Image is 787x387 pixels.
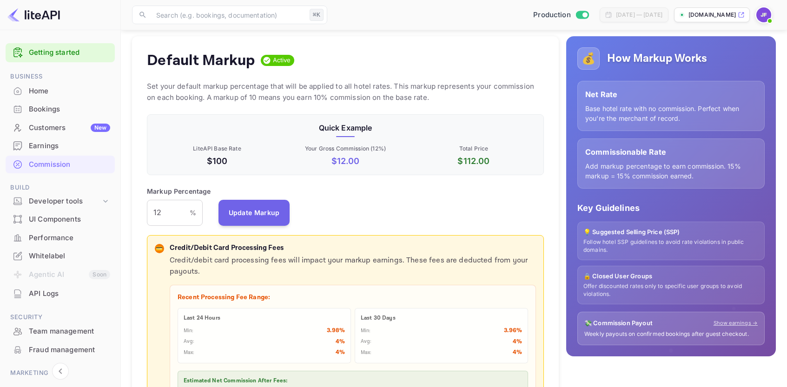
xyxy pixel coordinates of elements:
[6,156,115,173] a: Commission
[269,56,295,65] span: Active
[411,144,536,153] p: Total Price
[361,314,522,322] p: Last 30 Days
[504,326,522,335] p: 3.96 %
[52,363,69,380] button: Collapse navigation
[190,208,196,217] p: %
[218,200,290,226] button: Update Markup
[533,10,571,20] span: Production
[361,349,372,357] p: Max:
[6,341,115,358] a: Fraud management
[583,282,759,298] p: Offer discounted rates only to specific user groups to avoid violations.
[29,326,110,337] div: Team management
[6,210,115,228] a: UI Components
[178,293,528,302] p: Recent Processing Fee Range:
[6,341,115,359] div: Fraud management
[6,368,115,378] span: Marketing
[756,7,771,22] img: Jenny Frimer
[6,285,115,302] a: API Logs
[6,193,115,210] div: Developer tools
[29,86,110,97] div: Home
[585,89,757,100] p: Net Rate
[714,319,758,327] a: Show earnings →
[184,349,195,357] p: Max:
[6,100,115,118] a: Bookings
[585,146,757,157] p: Commissionable Rate
[584,319,653,328] p: 💸 Commission Payout
[170,243,536,254] p: Credit/Debit Card Processing Fees
[529,10,592,20] div: Switch to Sandbox mode
[283,144,408,153] p: Your Gross Commission ( 12 %)
[6,137,115,154] a: Earnings
[29,123,110,133] div: Customers
[6,322,115,340] a: Team management
[147,200,190,226] input: 0
[29,141,110,151] div: Earnings
[584,330,758,338] p: Weekly payouts on confirmed bookings after guest checkout.
[147,51,255,70] h4: Default Markup
[91,124,110,132] div: New
[6,119,115,137] div: CustomersNew
[6,183,115,193] span: Build
[29,289,110,299] div: API Logs
[29,159,110,170] div: Commission
[513,337,522,347] p: 4 %
[6,82,115,99] a: Home
[583,238,759,254] p: Follow hotel SSP guidelines to avoid rate violations in public domains.
[155,122,536,133] p: Quick Example
[361,327,371,335] p: Min:
[170,255,536,277] p: Credit/debit card processing fees will impact your markup earnings. These fees are deducted from ...
[29,104,110,115] div: Bookings
[6,247,115,264] a: Whitelabel
[29,233,110,243] div: Performance
[151,6,306,24] input: Search (e.g. bookings, documentation)
[361,338,372,346] p: Avg:
[6,156,115,174] div: Commission
[6,229,115,247] div: Performance
[156,244,163,253] p: 💳
[6,82,115,100] div: Home
[155,144,279,153] p: LiteAPI Base Rate
[616,11,662,19] div: [DATE] — [DATE]
[688,11,736,19] p: [DOMAIN_NAME]
[147,81,544,103] p: Set your default markup percentage that will be applied to all hotel rates. This markup represent...
[283,155,408,167] p: $ 12.00
[327,326,345,335] p: 3.98 %
[147,186,211,196] p: Markup Percentage
[6,312,115,322] span: Security
[6,285,115,303] div: API Logs
[583,272,759,281] p: 🔒 Closed User Groups
[577,202,765,214] p: Key Guidelines
[184,338,195,346] p: Avg:
[583,228,759,237] p: 💡 Suggested Selling Price (SSP)
[6,72,115,82] span: Business
[184,377,522,385] p: Estimated Net Commission After Fees:
[411,155,536,167] p: $ 112.00
[585,161,757,181] p: Add markup percentage to earn commission. 15% markup = 15% commission earned.
[6,229,115,246] a: Performance
[513,348,522,357] p: 4 %
[29,47,110,58] a: Getting started
[29,251,110,262] div: Whitelabel
[29,345,110,355] div: Fraud management
[6,210,115,229] div: UI Components
[336,337,345,347] p: 4 %
[6,43,115,62] div: Getting started
[29,196,101,207] div: Developer tools
[29,214,110,225] div: UI Components
[607,51,707,66] h5: How Markup Works
[6,137,115,155] div: Earnings
[6,247,115,265] div: Whitelabel
[6,322,115,341] div: Team management
[310,9,324,21] div: ⌘K
[155,155,279,167] p: $100
[7,7,60,22] img: LiteAPI logo
[6,119,115,136] a: CustomersNew
[336,348,345,357] p: 4 %
[582,50,595,67] p: 💰
[184,327,194,335] p: Min:
[585,104,757,123] p: Base hotel rate with no commission. Perfect when you're the merchant of record.
[184,314,345,322] p: Last 24 Hours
